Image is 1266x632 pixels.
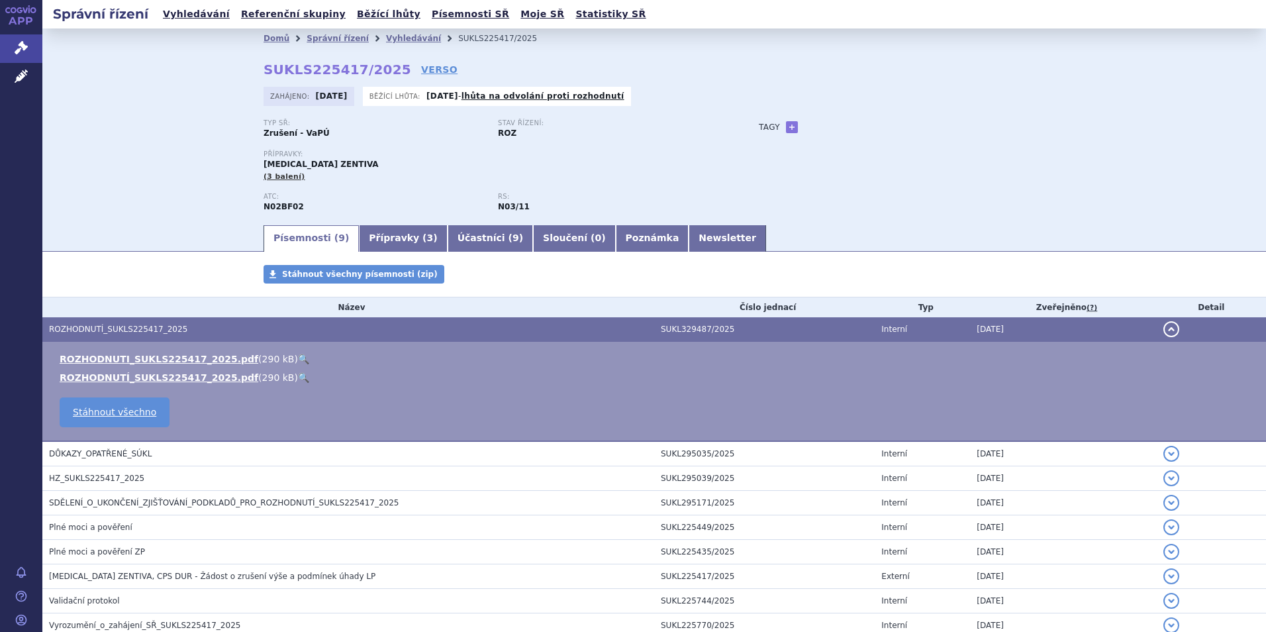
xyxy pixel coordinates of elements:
strong: PREGABALIN [264,202,304,211]
button: detail [1163,593,1179,609]
td: [DATE] [970,317,1156,342]
button: detail [1163,321,1179,337]
span: HZ_SUKLS225417_2025 [49,474,144,483]
a: ROZHODNUTÍ_SUKLS225417_2025.pdf [60,372,258,383]
a: Vyhledávání [386,34,441,43]
td: SUKL225449/2025 [654,515,875,540]
strong: pregabalin [498,202,530,211]
li: SUKLS225417/2025 [458,28,554,48]
td: SUKL295039/2025 [654,466,875,491]
a: Poznámka [616,225,689,252]
th: Detail [1157,297,1266,317]
span: Interní [881,498,907,507]
span: (3 balení) [264,172,305,181]
button: detail [1163,495,1179,511]
td: SUKL225435/2025 [654,540,875,564]
a: Newsletter [689,225,766,252]
span: ROZHODNUTÍ_SUKLS225417_2025 [49,325,187,334]
a: Stáhnout všechno [60,397,170,427]
a: Účastníci (9) [448,225,533,252]
td: [DATE] [970,515,1156,540]
p: - [426,91,624,101]
span: Interní [881,596,907,606]
strong: [DATE] [316,91,348,101]
span: 9 [338,233,345,243]
a: 🔍 [298,354,309,364]
td: [DATE] [970,564,1156,589]
a: lhůta na odvolání proti rozhodnutí [462,91,624,101]
a: ROZHODNUTI_SUKLS225417_2025.pdf [60,354,258,364]
span: SDĚLENÍ_O_UKONČENÍ_ZJIŠŤOVÁNÍ_PODKLADŮ_PRO_ROZHODNUTÍ_SUKLS225417_2025 [49,498,399,507]
p: Stav řízení: [498,119,719,127]
span: PREGABALIN ZENTIVA, CPS DUR - Žádost o zrušení výše a podmínek úhady LP [49,572,375,581]
span: 0 [595,233,601,243]
span: Interní [881,449,907,458]
span: Stáhnout všechny písemnosti (zip) [282,270,438,279]
th: Typ [875,297,970,317]
button: detail [1163,568,1179,584]
a: Sloučení (0) [533,225,615,252]
button: detail [1163,446,1179,462]
button: detail [1163,470,1179,486]
a: Domů [264,34,289,43]
span: Externí [881,572,909,581]
li: ( ) [60,352,1253,366]
p: Typ SŘ: [264,119,485,127]
li: ( ) [60,371,1253,384]
a: Statistiky SŘ [571,5,650,23]
td: SUKL295035/2025 [654,441,875,466]
strong: [DATE] [426,91,458,101]
span: 9 [512,233,519,243]
span: Plné moci a pověření ZP [49,547,145,556]
span: Běžící lhůta: [369,91,423,101]
span: Interní [881,523,907,532]
span: Plné moci a pověření [49,523,132,532]
span: 290 kB [262,354,295,364]
span: 290 kB [262,372,295,383]
span: Interní [881,325,907,334]
h3: Tagy [759,119,780,135]
td: SUKL225417/2025 [654,564,875,589]
th: Číslo jednací [654,297,875,317]
p: ATC: [264,193,485,201]
span: DŮKAZY_OPATŘENÉ_SÚKL [49,449,152,458]
a: Moje SŘ [516,5,568,23]
span: Validační protokol [49,596,120,606]
th: Název [42,297,654,317]
abbr: (?) [1087,303,1097,313]
a: Písemnosti (9) [264,225,359,252]
td: [DATE] [970,589,1156,613]
td: SUKL295171/2025 [654,491,875,515]
td: [DATE] [970,491,1156,515]
a: Písemnosti SŘ [428,5,513,23]
strong: ROZ [498,129,516,138]
strong: Zrušení - VaPÚ [264,129,330,138]
span: Interní [881,547,907,556]
strong: SUKLS225417/2025 [264,62,411,78]
td: [DATE] [970,466,1156,491]
td: [DATE] [970,540,1156,564]
h2: Správní řízení [42,5,159,23]
span: Interní [881,474,907,483]
td: SUKL329487/2025 [654,317,875,342]
p: RS: [498,193,719,201]
td: SUKL225744/2025 [654,589,875,613]
span: Zahájeno: [270,91,312,101]
span: 3 [427,233,434,243]
a: Vyhledávání [159,5,234,23]
button: detail [1163,519,1179,535]
p: Přípravky: [264,150,732,158]
a: Přípravky (3) [359,225,447,252]
td: [DATE] [970,441,1156,466]
span: Vyrozumění_o_zahájení_SŘ_SUKLS225417_2025 [49,621,240,630]
a: VERSO [421,63,458,76]
a: 🔍 [298,372,309,383]
a: Běžící lhůty [353,5,424,23]
button: detail [1163,544,1179,560]
a: + [786,121,798,133]
th: Zveřejněno [970,297,1156,317]
a: Správní řízení [307,34,369,43]
a: Stáhnout všechny písemnosti (zip) [264,265,444,284]
span: Interní [881,621,907,630]
a: Referenční skupiny [237,5,350,23]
